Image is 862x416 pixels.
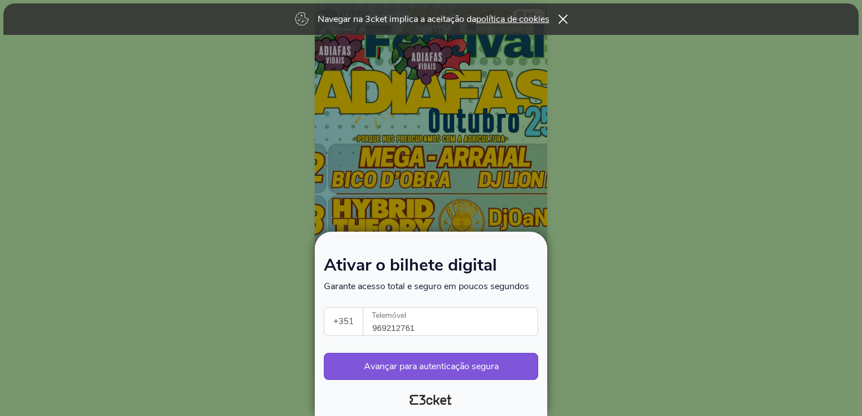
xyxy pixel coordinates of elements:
p: Garante acesso total e seguro em poucos segundos [324,280,538,293]
label: Telemóvel [363,308,539,324]
button: Avançar para autenticação segura [324,353,538,380]
input: Telemóvel [372,308,538,335]
h1: Ativar o bilhete digital [324,258,538,280]
a: política de cookies [476,13,549,25]
p: Navegar na 3cket implica a aceitação da [318,13,549,25]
